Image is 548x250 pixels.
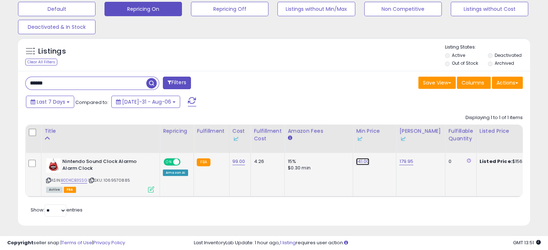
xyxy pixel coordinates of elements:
span: Compared to: [75,99,108,106]
h5: Listings [38,46,66,56]
span: FBA [64,187,76,193]
button: Deactivated & In Stock [18,20,95,34]
button: Repricing On [104,2,182,16]
div: Some or all of the values in this column are provided from Inventory Lab. [356,135,393,142]
button: Listings without Cost [451,2,528,16]
a: 141.00 [356,158,369,165]
b: Listed Price: [480,158,512,165]
img: InventoryLab Logo [232,135,240,142]
div: $0.30 min [288,165,347,171]
div: Clear All Filters [25,59,57,65]
label: Archived [494,60,514,66]
span: 2025-08-15 13:51 GMT [513,239,541,246]
a: 1 listing [280,239,296,246]
button: Actions [492,77,523,89]
div: Cost [232,127,248,142]
button: Filters [163,77,191,89]
span: ON [164,159,173,165]
div: 4.26 [254,158,279,165]
button: Listings without Min/Max [277,2,355,16]
p: Listing States: [445,44,530,51]
a: B0DKCB3SSG [61,177,87,183]
span: OFF [179,159,191,165]
div: Min Price [356,127,393,142]
img: InventoryLab Logo [399,135,406,142]
small: FBA [197,158,210,166]
div: Title [44,127,157,135]
button: [DATE]-31 - Aug-06 [111,96,180,108]
button: Save View [418,77,456,89]
b: Nintendo Sound Clock Alarmo Alarm Clock [62,158,150,173]
span: [DATE]-31 - Aug-06 [122,98,171,105]
button: Last 7 Days [26,96,74,108]
span: Columns [462,79,484,86]
div: Amazon AI [163,169,188,176]
div: Listed Price [480,127,542,135]
img: 31Z5KuJHQ-L._SL40_.jpg [46,158,61,173]
label: Deactivated [494,52,521,58]
span: Show: entries [31,206,83,213]
div: Fulfillment Cost [254,127,281,142]
strong: Copyright [7,239,34,246]
div: seller snap | | [7,240,125,246]
span: Last 7 Days [37,98,65,105]
button: Columns [457,77,491,89]
label: Active [452,52,465,58]
img: InventoryLab Logo [356,135,363,142]
span: All listings currently available for purchase on Amazon [46,187,63,193]
button: Non Competitive [364,2,442,16]
label: Out of Stock [452,60,478,66]
a: Privacy Policy [93,239,125,246]
div: Amazon Fees [288,127,350,135]
div: Last InventoryLab Update: 1 hour ago, requires user action. [194,240,541,246]
div: ASIN: [46,158,154,192]
div: Some or all of the values in this column are provided from Inventory Lab. [232,135,248,142]
div: 15% [288,158,347,165]
a: Terms of Use [62,239,92,246]
small: Amazon Fees. [288,135,292,141]
div: 0 [448,158,471,165]
div: $156.39 [480,158,539,165]
div: Some or all of the values in this column are provided from Inventory Lab. [399,135,442,142]
div: Fulfillment [197,127,226,135]
a: 179.95 [399,158,413,165]
div: Repricing [163,127,191,135]
div: Fulfillable Quantity [448,127,473,142]
button: Repricing Off [191,2,268,16]
div: [PERSON_NAME] [399,127,442,142]
div: Displaying 1 to 1 of 1 items [465,114,523,121]
button: Default [18,2,95,16]
a: 99.00 [232,158,245,165]
span: | SKU: 1069570885 [88,177,130,183]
